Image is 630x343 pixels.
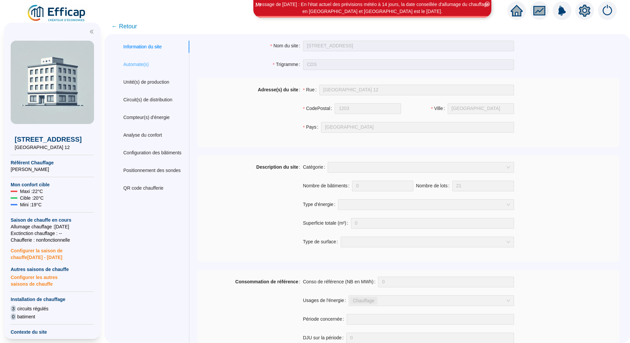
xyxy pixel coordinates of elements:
input: Période concernée [347,314,514,325]
label: Catégorie [303,162,328,173]
span: close-circle [485,2,490,6]
div: Circuit(s) de distribution [123,96,172,103]
label: Type de surface [303,237,341,247]
label: Nom du site [270,41,303,51]
span: Contexte du site [11,329,94,335]
div: Compteur(s) d'énergie [123,114,170,121]
img: efficap energie logo [27,4,87,23]
span: Cible : 20 °C [20,195,44,201]
span: setting [579,5,591,17]
span: Référent Chauffage [11,159,94,166]
div: Message de [DATE] : En l'état actuel des prévisions météo à 14 jours, la date conseillée d'alluma... [254,1,490,15]
input: Nombre de bâtiments [352,181,413,191]
span: ← Retour [111,22,137,31]
span: Chaufferie : non fonctionnelle [11,237,94,243]
label: Période concernée [303,314,347,325]
label: Ville [431,103,448,114]
span: Autres saisons de chauffe [11,266,94,273]
label: Usages de l'énergie: [303,295,349,306]
div: Automate(s) [123,61,149,68]
input: Trigramme [303,59,514,70]
div: Information du site [123,43,162,50]
span: Mon confort cible [11,181,94,188]
label: Type d'énergie [303,199,338,210]
div: Configuration des bâtiments [123,149,181,156]
label: Pays [303,122,321,133]
span: Exctinction chauffage : -- [11,230,94,237]
span: [STREET_ADDRESS] [15,135,90,144]
span: batiment [17,313,35,320]
span: Chauffage [353,297,374,304]
span: Mini : 19 °C [20,201,42,208]
input: Superficie totale (m²) [351,218,514,228]
label: Nombre de lots [416,181,452,191]
input: Ville [448,103,514,114]
input: CodePostal [335,103,401,114]
i: 1 / 3 [255,2,261,7]
input: Rue [319,85,514,95]
span: [GEOGRAPHIC_DATA] 12 [15,144,90,151]
input: DJU sur la période [347,333,514,343]
strong: Consommation de référence [235,279,298,284]
label: Superficie totale (m²) [303,218,351,229]
label: Conso de référence (NB en MWh) [303,277,378,287]
label: Nombre de bâtiments [303,181,352,191]
span: fund [533,5,545,17]
img: alerts [553,1,571,20]
span: Configurer la saison de chauffe [DATE] - [DATE] [11,243,94,261]
label: Rue [303,85,319,95]
input: Nom du site [303,41,514,51]
span: Saison de chauffe en cours [11,217,94,223]
img: alerts [598,1,617,20]
input: Pays [321,122,514,133]
div: Unité(s) de production [123,79,169,86]
input: Nombre de lots [453,181,514,191]
span: Configurer les autres saisons de chauffe [11,273,94,287]
strong: Adresse(s) du site [258,87,298,92]
span: Installation de chauffage [11,296,94,303]
input: Conso de référence (NB en MWh) [378,277,513,287]
span: 0 [11,313,16,320]
label: CodePostal [303,103,335,114]
div: Positionnement des sondes [123,167,181,174]
span: Maxi : 22 °C [20,188,43,195]
span: double-left [89,29,94,34]
label: Trigramme [273,59,303,70]
div: Analyse du confort [123,132,162,139]
span: [PERSON_NAME] [11,166,94,173]
span: home [511,5,523,17]
strong: Description du site [256,164,298,170]
span: circuits régulés [17,305,48,312]
div: QR code chaufferie [123,185,163,192]
span: Chauffage [350,297,377,305]
span: Allumage chauffage : [DATE] [11,223,94,230]
span: 3 [11,305,16,312]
